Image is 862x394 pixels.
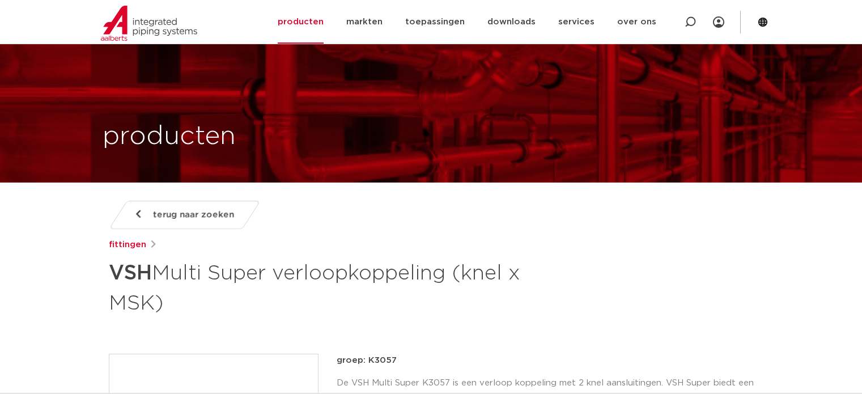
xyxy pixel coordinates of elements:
p: groep: K3057 [337,354,754,367]
h1: producten [103,118,236,155]
a: fittingen [109,238,146,252]
h1: Multi Super verloopkoppeling (knel x MSK) [109,256,534,317]
strong: VSH [109,263,152,283]
span: terug naar zoeken [153,206,234,224]
a: terug naar zoeken [108,201,260,229]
